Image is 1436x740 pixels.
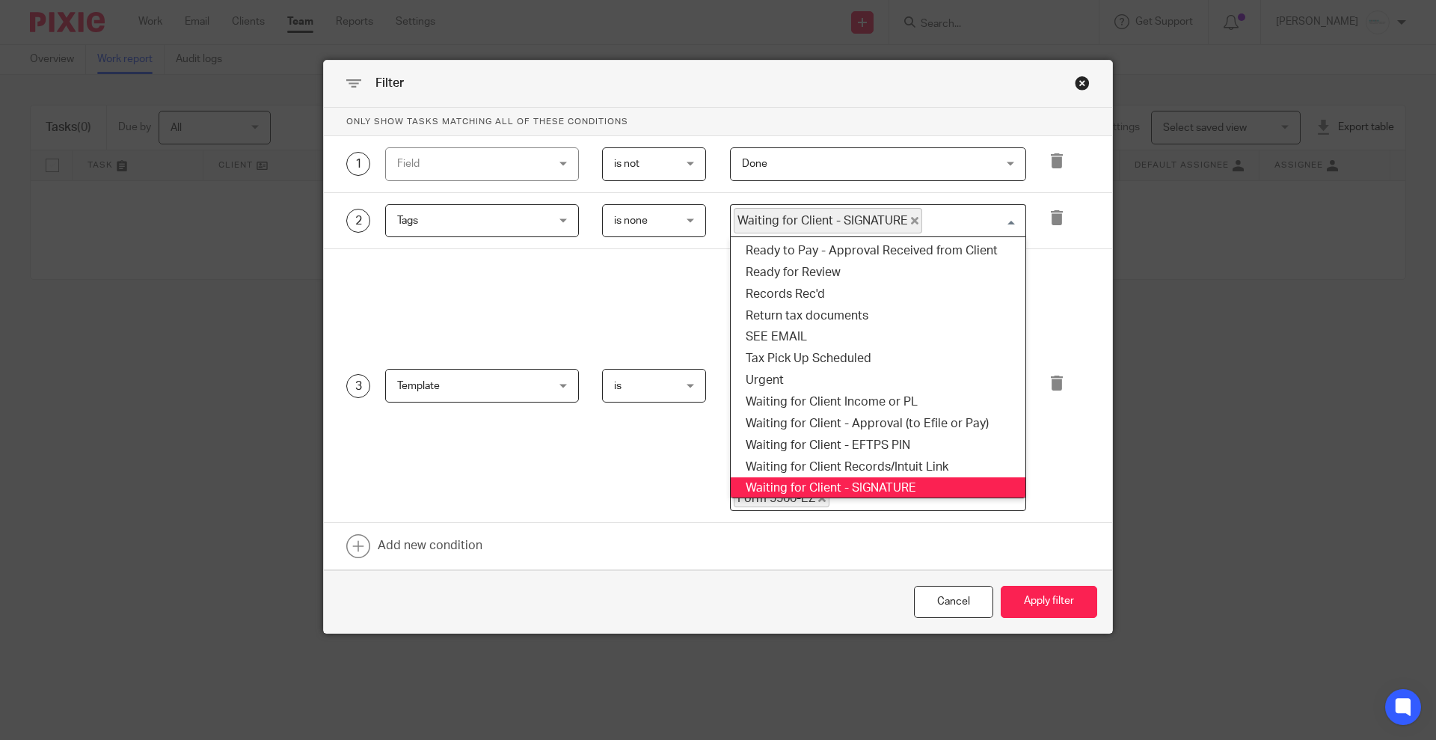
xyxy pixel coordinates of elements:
[614,215,648,226] span: is none
[731,326,1025,348] li: SEE EMAIL
[614,159,639,169] span: is not
[914,586,993,618] div: Close this dialog window
[731,391,1025,413] li: Waiting for Client Income or PL
[1075,76,1090,91] div: Close this dialog window
[397,381,440,391] span: Template
[614,381,622,391] span: is
[731,240,1025,262] li: Ready to Pay - Approval Received from Client
[731,262,1025,284] li: Ready for Review
[731,284,1025,305] li: Records Rec'd
[734,208,922,234] span: Waiting for Client - SIGNATURE
[375,77,404,89] span: Filter
[397,148,541,180] div: Field
[730,204,1026,238] div: Search for option
[731,305,1025,327] li: Return tax documents
[731,435,1025,456] li: Waiting for Client - EFTPS PIN
[731,456,1025,478] li: Waiting for Client Records/Intuit Link
[346,209,370,233] div: 2
[731,348,1025,370] li: Tax Pick Up Scheduled
[324,108,1112,136] p: Only show tasks matching all of these conditions
[924,208,1017,234] input: Search for option
[742,159,767,169] span: Done
[397,215,418,226] span: Tags
[731,477,1025,499] li: Waiting for Client - SIGNATURE
[346,152,370,176] div: 1
[1001,586,1097,618] button: Apply filter
[911,217,918,224] button: Deselect Waiting for Client - SIGNATURE
[731,413,1025,435] li: Waiting for Client - Approval (to Efile or Pay)
[731,370,1025,391] li: Urgent
[346,374,370,398] div: 3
